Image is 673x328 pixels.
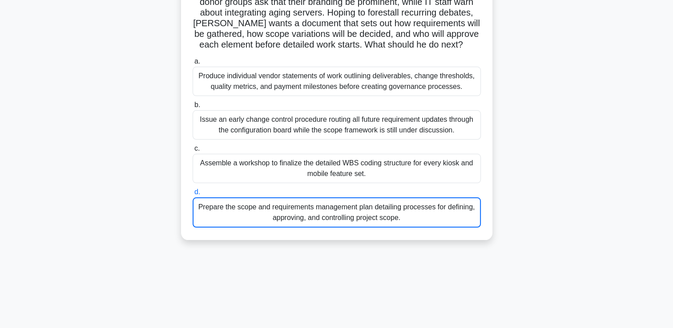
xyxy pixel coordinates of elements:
[193,110,481,140] div: Issue an early change control procedure routing all future requirement updates through the config...
[194,101,200,108] span: b.
[194,57,200,65] span: a.
[193,197,481,228] div: Prepare the scope and requirements management plan detailing processes for defining, approving, a...
[194,188,200,196] span: d.
[193,154,481,183] div: Assemble a workshop to finalize the detailed WBS coding structure for every kiosk and mobile feat...
[193,67,481,96] div: Produce individual vendor statements of work outlining deliverables, change thresholds, quality m...
[194,144,200,152] span: c.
